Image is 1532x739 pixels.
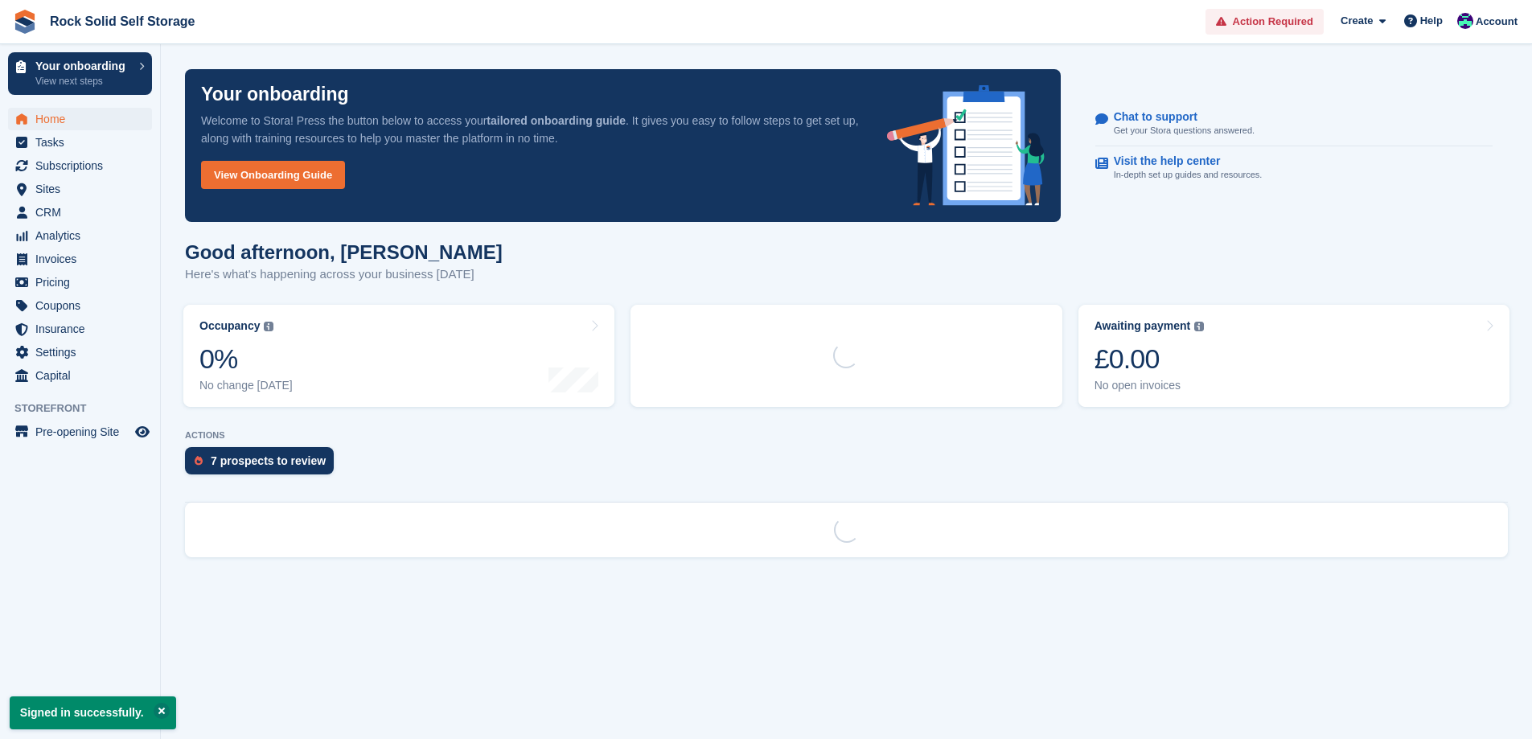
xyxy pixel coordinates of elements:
img: icon-info-grey-7440780725fd019a000dd9b08b2336e03edf1995a4989e88bcd33f0948082b44.svg [264,322,273,331]
span: Storefront [14,400,160,417]
a: menu [8,131,152,154]
div: Occupancy [199,319,260,333]
a: Preview store [133,422,152,441]
a: Awaiting payment £0.00 No open invoices [1078,305,1509,407]
div: Awaiting payment [1095,319,1191,333]
div: 0% [199,343,293,376]
a: menu [8,364,152,387]
a: menu [8,248,152,270]
strong: tailored onboarding guide [487,114,626,127]
p: Signed in successfully. [10,696,176,729]
a: Rock Solid Self Storage [43,8,201,35]
a: menu [8,294,152,317]
div: 7 prospects to review [211,454,326,467]
img: stora-icon-8386f47178a22dfd0bd8f6a31ec36ba5ce8667c1dd55bd0f319d3a0aa187defe.svg [13,10,37,34]
span: Subscriptions [35,154,132,177]
span: Account [1476,14,1518,30]
a: menu [8,318,152,340]
a: menu [8,178,152,200]
a: menu [8,154,152,177]
img: prospect-51fa495bee0391a8d652442698ab0144808aea92771e9ea1ae160a38d050c398.svg [195,456,203,466]
a: Occupancy 0% No change [DATE] [183,305,614,407]
p: Visit the help center [1114,154,1250,168]
img: onboarding-info-6c161a55d2c0e0a8cae90662b2fe09162a5109e8cc188191df67fb4f79e88e88.svg [887,85,1045,206]
p: Your onboarding [35,60,131,72]
div: No change [DATE] [199,379,293,392]
h1: Good afternoon, [PERSON_NAME] [185,241,503,263]
a: Action Required [1205,9,1324,35]
span: Home [35,108,132,130]
p: View next steps [35,74,131,88]
a: menu [8,341,152,363]
span: Settings [35,341,132,363]
a: Visit the help center In-depth set up guides and resources. [1095,146,1493,190]
a: menu [8,224,152,247]
p: Get your Stora questions answered. [1114,124,1255,138]
a: View Onboarding Guide [201,161,345,189]
span: Create [1341,13,1373,29]
span: Help [1420,13,1443,29]
span: Pricing [35,271,132,294]
div: £0.00 [1095,343,1205,376]
a: menu [8,421,152,443]
p: ACTIONS [185,430,1508,441]
span: Invoices [35,248,132,270]
img: icon-info-grey-7440780725fd019a000dd9b08b2336e03edf1995a4989e88bcd33f0948082b44.svg [1194,322,1204,331]
a: menu [8,108,152,130]
a: 7 prospects to review [185,447,342,482]
p: In-depth set up guides and resources. [1114,168,1263,182]
a: menu [8,201,152,224]
span: Sites [35,178,132,200]
a: Your onboarding View next steps [8,52,152,95]
span: Insurance [35,318,132,340]
span: Tasks [35,131,132,154]
a: Chat to support Get your Stora questions answered. [1095,102,1493,146]
span: Capital [35,364,132,387]
p: Here's what's happening across your business [DATE] [185,265,503,284]
span: Action Required [1233,14,1313,30]
p: Chat to support [1114,110,1242,124]
span: CRM [35,201,132,224]
span: Analytics [35,224,132,247]
a: menu [8,271,152,294]
div: No open invoices [1095,379,1205,392]
p: Welcome to Stora! Press the button below to access your . It gives you easy to follow steps to ge... [201,112,861,147]
img: Steven Quinn [1457,13,1473,29]
span: Pre-opening Site [35,421,132,443]
span: Coupons [35,294,132,317]
p: Your onboarding [201,85,349,104]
